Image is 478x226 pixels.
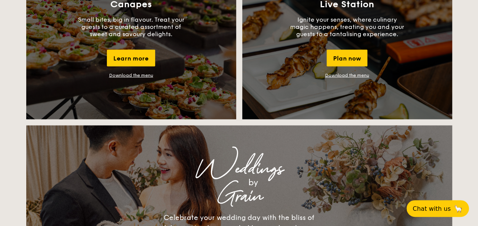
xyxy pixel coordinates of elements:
[74,16,188,38] p: Small bites, big in flavour. Treat your guests to a curated assortment of sweet and savoury delig...
[109,73,153,78] a: Download the menu
[407,200,469,217] button: Chat with us🦙
[121,176,385,189] div: by
[327,50,367,67] div: Plan now
[93,189,385,203] div: Grain
[107,50,155,67] div: Learn more
[325,73,369,78] a: Download the menu
[413,205,451,212] span: Chat with us
[454,204,463,213] span: 🦙
[93,162,385,176] div: Weddings
[290,16,404,38] p: Ignite your senses, where culinary magic happens, treating you and your guests to a tantalising e...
